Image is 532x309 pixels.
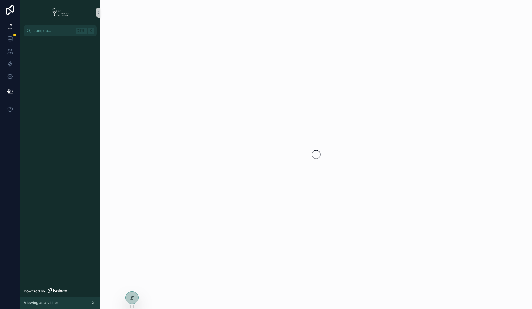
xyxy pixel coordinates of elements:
div: scrollable content [20,36,100,48]
button: Jump to...CtrlK [24,25,97,36]
span: Ctrl [76,28,87,34]
span: Jump to... [34,28,73,33]
img: App logo [49,8,71,18]
a: Powered by [20,285,100,297]
span: K [88,28,93,33]
span: Viewing as a visitor [24,300,58,305]
span: Powered by [24,289,45,294]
